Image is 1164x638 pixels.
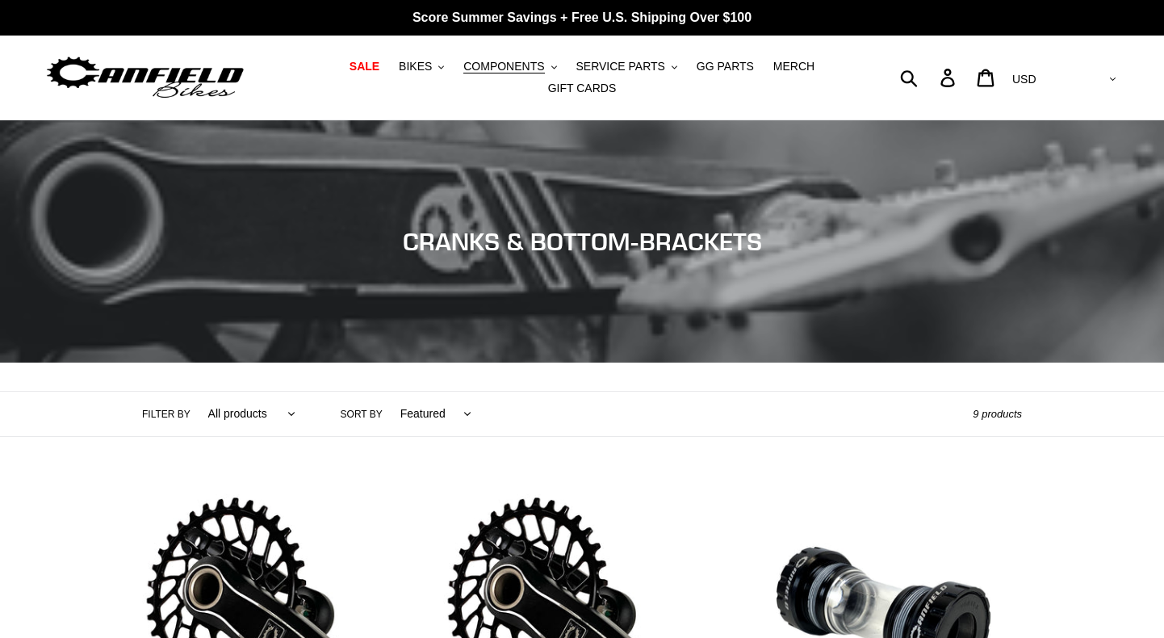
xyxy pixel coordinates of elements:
[455,56,564,78] button: COMPONENTS
[391,56,452,78] button: BIKES
[973,408,1022,420] span: 9 products
[341,56,387,78] a: SALE
[567,56,685,78] button: SERVICE PARTS
[548,82,617,95] span: GIFT CARDS
[44,52,246,103] img: Canfield Bikes
[403,227,762,256] span: CRANKS & BOTTOM-BRACKETS
[765,56,823,78] a: MERCH
[142,407,191,422] label: Filter by
[399,60,432,73] span: BIKES
[540,78,625,99] a: GIFT CARDS
[909,60,950,95] input: Search
[697,60,754,73] span: GG PARTS
[350,60,379,73] span: SALE
[463,60,544,73] span: COMPONENTS
[341,407,383,422] label: Sort by
[576,60,664,73] span: SERVICE PARTS
[689,56,762,78] a: GG PARTS
[773,60,814,73] span: MERCH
